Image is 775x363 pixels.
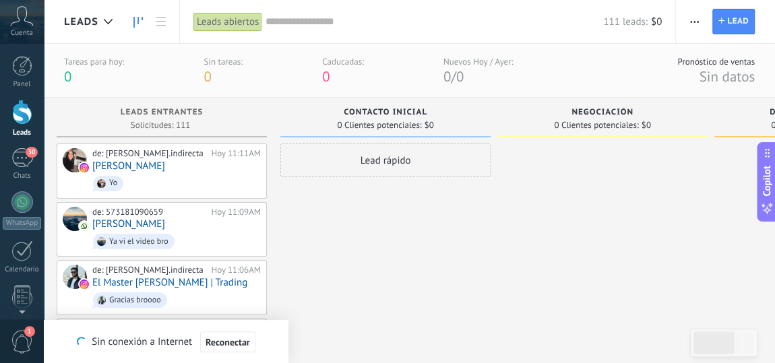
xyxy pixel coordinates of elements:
[92,148,206,159] div: de: [PERSON_NAME].indirecta
[337,121,421,129] span: 0 Clientes potenciales:
[504,108,701,119] div: Negociación
[425,121,434,129] span: $0
[651,15,662,28] span: $0
[685,9,704,34] button: Más
[3,80,42,89] div: Panel
[760,165,774,196] span: Copilot
[92,265,206,275] div: de: [PERSON_NAME].indirecta
[727,9,749,34] span: Lead
[642,121,651,129] span: $0
[131,121,191,129] span: Solicitudes: 111
[204,56,243,67] div: Sin tareas:
[193,12,262,32] div: Leads abiertos
[3,217,41,230] div: WhatsApp
[451,67,456,86] span: /
[63,265,87,289] div: El Master Monroy | Trading
[554,121,638,129] span: 0 Clientes potenciales:
[24,326,35,337] span: 1
[121,108,204,117] span: Leads Entrantes
[443,67,451,86] span: 0
[80,222,89,231] img: com.amocrm.amocrmwa.svg
[63,148,87,172] div: Aleida Gaona Molina
[127,9,150,35] a: Leads
[109,178,117,188] div: Yo
[150,9,173,35] a: Lista
[699,67,755,86] span: Sin datos
[109,237,168,246] div: Ya vi el video bro
[63,108,260,119] div: Leads Entrantes
[200,331,255,353] button: Reconectar
[571,108,633,117] span: Negociación
[344,108,427,117] span: Contacto inicial
[204,67,211,86] span: 0
[64,15,98,28] span: Leads
[712,9,755,34] a: Lead
[456,67,464,86] span: 0
[80,279,89,289] img: instagram.svg
[92,277,247,288] a: El Master [PERSON_NAME] | Trading
[92,207,206,218] div: de: 573181090659
[64,67,71,86] span: 0
[287,108,484,119] div: Contacto inicial
[211,207,261,218] div: Hoy 11:09AM
[77,331,255,353] div: Sin conexión a Internet
[603,15,648,28] span: 111 leads:
[3,265,42,274] div: Calendario
[211,265,261,275] div: Hoy 11:06AM
[206,337,250,347] span: Reconectar
[3,172,42,180] div: Chats
[443,56,513,67] div: Nuevos Hoy / Ayer:
[64,56,124,67] div: Tareas para hoy:
[92,218,165,230] a: [PERSON_NAME]
[211,148,261,159] div: Hoy 11:11AM
[80,163,89,172] img: instagram.svg
[26,147,37,158] span: 30
[677,56,755,67] div: Pronóstico de ventas
[109,296,161,305] div: Gracias broooo
[92,160,165,172] a: [PERSON_NAME]
[3,129,42,137] div: Leads
[63,207,87,231] div: Joseph Leon
[322,56,364,67] div: Caducadas:
[11,29,33,38] span: Cuenta
[322,67,330,86] span: 0
[280,143,491,177] div: Lead rápido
